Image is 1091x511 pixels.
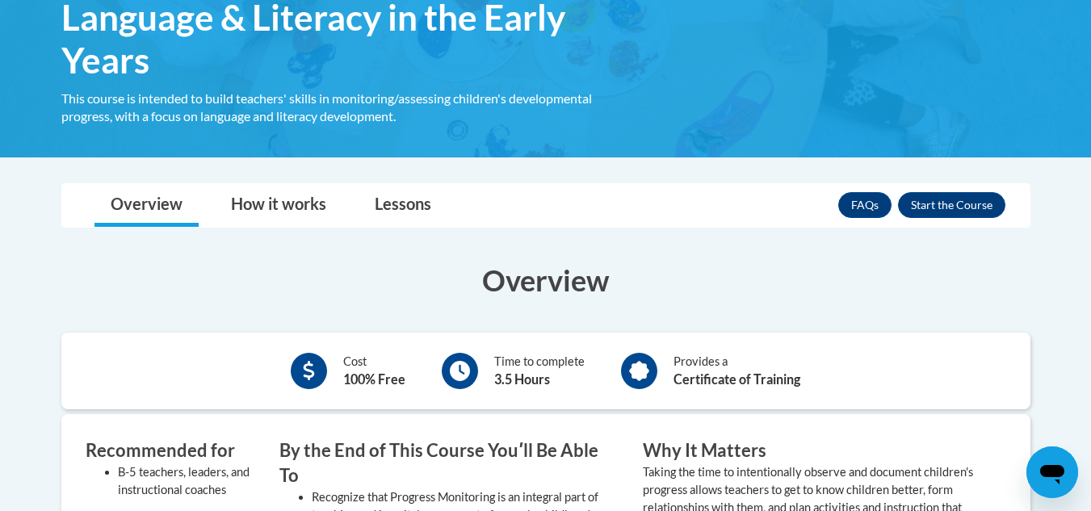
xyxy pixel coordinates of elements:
b: Certificate of Training [673,371,800,387]
b: 100% Free [343,371,405,387]
h3: By the End of This Course Youʹll Be Able To [279,438,619,488]
h3: Recommended for [86,438,255,463]
h3: Why It Matters [643,438,982,463]
div: Cost [343,353,405,389]
div: This course is intended to build teachers' skills in monitoring/assessing children's developmenta... [61,90,619,125]
div: Time to complete [494,353,585,389]
a: Lessons [359,184,447,227]
a: Overview [94,184,199,227]
a: FAQs [838,192,892,218]
button: Enroll [898,192,1005,218]
iframe: Button to launch messaging window [1026,446,1078,498]
b: 3.5 Hours [494,371,550,387]
div: Provides a [673,353,800,389]
h3: Overview [61,260,1030,300]
li: B-5 teachers, leaders, and instructional coaches [118,463,255,499]
a: How it works [215,184,342,227]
